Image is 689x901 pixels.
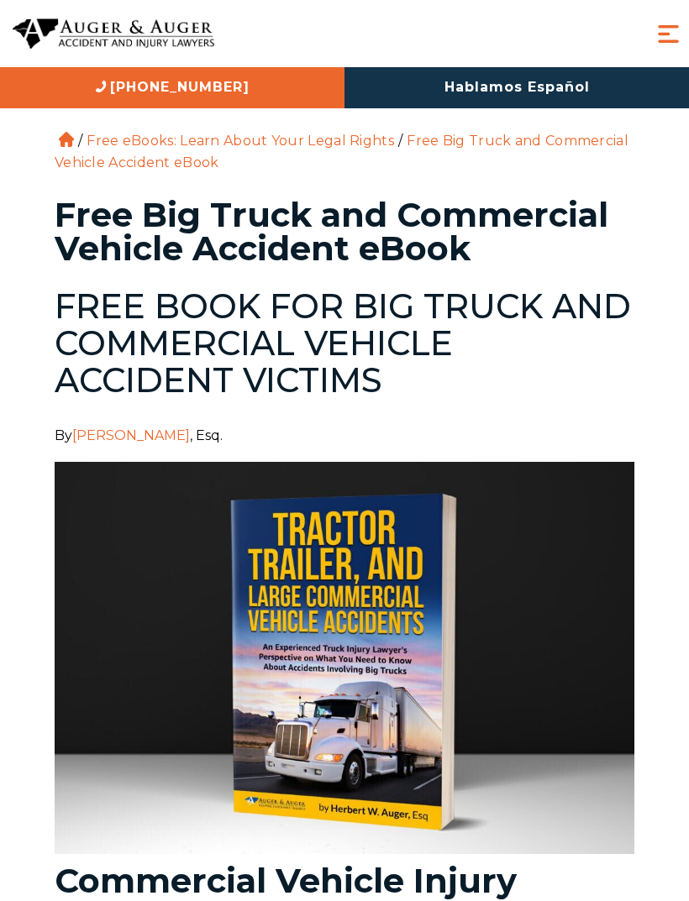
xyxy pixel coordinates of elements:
[55,288,634,399] h2: FREE BOOK FOR BIG TRUCK AND COMMERCIAL VEHICLE ACCIDENT VICTIMS
[72,427,190,443] a: [PERSON_NAME]
[654,19,683,49] button: Menu
[59,132,74,147] a: Home
[55,133,629,170] li: Free Big Truck and Commercial Vehicle Accident eBook
[13,18,214,50] img: Auger & Auger Accident and Injury Lawyers Logo
[55,462,634,854] img: truck-accident-ebook
[344,67,689,108] a: Hablamos Español
[87,133,394,149] a: Free eBooks: Learn About Your Legal Rights
[55,198,634,265] h1: Free Big Truck and Commercial Vehicle Accident eBook
[55,424,634,448] p: By , Esq.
